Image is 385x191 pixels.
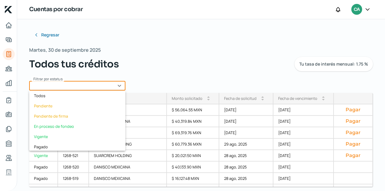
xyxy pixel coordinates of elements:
[273,162,334,173] div: [DATE]
[29,121,125,131] div: En proceso de fondeo
[339,130,368,136] button: Pagar
[3,63,15,75] a: Pago a proveedores
[29,162,58,173] a: Pagado
[219,139,273,150] div: 29 ago, 2025
[3,94,15,106] a: Mi contrato
[29,46,101,54] span: Martes, 30 de septiembre 2025
[58,173,89,184] div: 1268-519
[219,150,273,162] div: 28 ago, 2025
[89,116,167,127] div: DANISCO MEXICANA
[219,162,273,173] div: 28 ago, 2025
[29,29,64,41] button: Regresar
[3,19,15,31] a: Inicio
[89,150,167,162] div: SUARCREM HOLDING
[3,123,15,135] a: Documentos
[261,98,264,101] i: arrow_drop_down
[3,137,15,149] a: Buró de crédito
[322,98,325,101] i: arrow_drop_down
[172,96,202,101] div: Monto solicitado
[219,104,273,116] div: [DATE]
[273,139,334,150] div: [DATE]
[3,34,15,46] a: Adelantar facturas
[41,33,59,37] span: Regresar
[167,162,219,173] div: $ 40,133.90 MXN
[29,150,58,162] a: Vigente
[219,173,273,184] div: 28 ago, 2025
[29,142,125,152] div: Pagado
[167,150,219,162] div: $ 20,021.50 MXN
[3,152,15,164] a: Referencias
[3,166,15,178] a: Industria
[58,162,89,173] div: 1268-520
[167,139,219,150] div: $ 60,779.36 MXN
[29,5,83,14] h1: Cuentas por cobrar
[219,116,273,127] div: [DATE]
[278,96,317,101] div: Fecha de vencimiento
[273,116,334,127] div: [DATE]
[89,104,167,116] div: BIO PAPPEL
[339,141,368,147] button: Pagar
[58,150,89,162] div: 1268-521
[33,76,63,82] span: Filtrar por estatus
[339,152,368,159] button: Pagar
[89,173,167,184] div: DANISCO MEXICANA
[273,104,334,116] div: [DATE]
[89,127,167,139] div: BIO PAPPEL
[224,96,257,101] div: Fecha de solicitud
[273,173,334,184] div: [DATE]
[29,91,125,101] div: Todos
[89,139,167,150] div: SUARCREM HOLDING
[339,107,368,113] button: Pagar
[339,118,368,124] button: Pagar
[29,131,125,142] div: Vigente
[167,173,219,184] div: $ 16,127.48 MXN
[167,104,219,116] div: $ 56,064.55 MXN
[219,127,273,139] div: [DATE]
[29,101,125,111] div: Pendiente
[3,77,15,89] a: Mis finanzas
[29,57,119,71] span: Todos tus créditos
[299,62,368,66] span: Tu tasa de interés mensual: 1.75 %
[273,150,334,162] div: [DATE]
[29,111,125,121] div: Pendiente de firma
[89,162,167,173] div: DANISCO MEXICANA
[3,48,15,60] a: Tus créditos
[354,6,360,13] span: CA
[3,109,15,121] a: Información general
[29,173,58,184] a: Pagado
[167,116,219,127] div: $ 40,319.84 MXN
[167,127,219,139] div: $ 69,319.76 MXN
[207,98,210,101] i: arrow_drop_down
[273,127,334,139] div: [DATE]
